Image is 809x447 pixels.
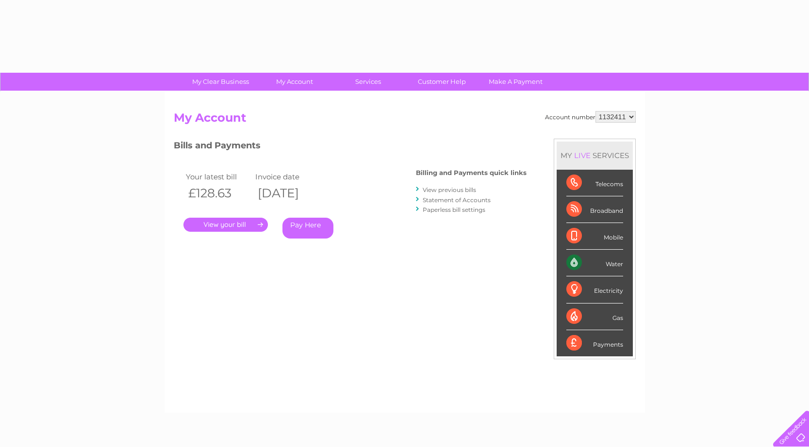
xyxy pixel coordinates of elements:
a: My Account [254,73,334,91]
a: . [183,218,268,232]
div: Mobile [566,223,623,250]
div: Gas [566,303,623,330]
h3: Bills and Payments [174,139,527,156]
h2: My Account [174,111,636,129]
div: Water [566,250,623,276]
a: My Clear Business [181,73,261,91]
td: Invoice date [253,170,323,183]
a: Pay Here [282,218,333,239]
div: Payments [566,330,623,356]
div: Telecoms [566,170,623,196]
a: Statement of Accounts [423,196,491,204]
a: Make A Payment [476,73,556,91]
th: £128.63 [183,183,253,203]
a: View previous bills [423,186,476,193]
h4: Billing and Payments quick links [416,169,527,176]
a: Paperless bill settings [423,206,485,213]
div: LIVE [572,151,593,160]
th: [DATE] [253,183,323,203]
td: Your latest bill [183,170,253,183]
div: MY SERVICES [557,142,633,169]
a: Customer Help [402,73,482,91]
a: Services [328,73,408,91]
div: Broadband [566,196,623,223]
div: Account number [545,111,636,123]
div: Electricity [566,276,623,303]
